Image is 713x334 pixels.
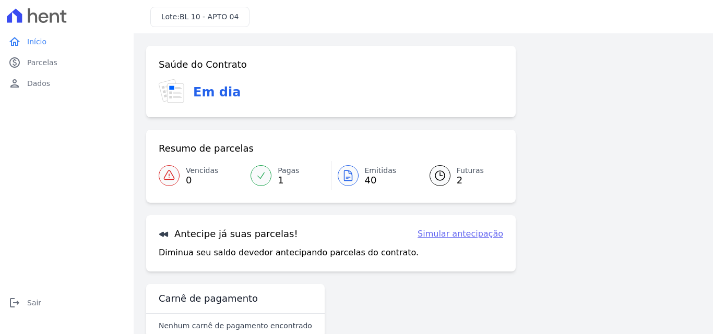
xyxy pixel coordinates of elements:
h3: Lote: [161,11,239,22]
i: paid [8,56,21,69]
i: person [8,77,21,90]
p: Nenhum carnê de pagamento encontrado [159,320,312,331]
span: Vencidas [186,165,218,176]
h3: Saúde do Contrato [159,58,247,71]
i: home [8,35,21,48]
span: Pagas [278,165,299,176]
a: Futuras 2 [417,161,503,190]
span: Dados [27,78,50,89]
p: Diminua seu saldo devedor antecipando parcelas do contrato. [159,246,419,259]
span: Futuras [457,165,484,176]
span: 1 [278,176,299,184]
a: Simular antecipação [418,228,503,240]
h3: Em dia [193,83,241,102]
span: 40 [365,176,397,184]
a: Vencidas 0 [159,161,244,190]
span: Parcelas [27,57,57,68]
span: Início [27,36,46,47]
a: personDados [4,73,129,94]
a: Pagas 1 [244,161,330,190]
span: Emitidas [365,165,397,176]
a: logoutSair [4,292,129,313]
span: Sair [27,298,41,308]
h3: Carnê de pagamento [159,292,258,305]
a: paidParcelas [4,52,129,73]
span: 0 [186,176,218,184]
h3: Resumo de parcelas [159,142,254,155]
h3: Antecipe já suas parcelas! [159,228,298,240]
a: Emitidas 40 [331,161,417,190]
a: homeInício [4,31,129,52]
span: BL 10 - APTO 04 [180,13,239,21]
span: 2 [457,176,484,184]
i: logout [8,296,21,309]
